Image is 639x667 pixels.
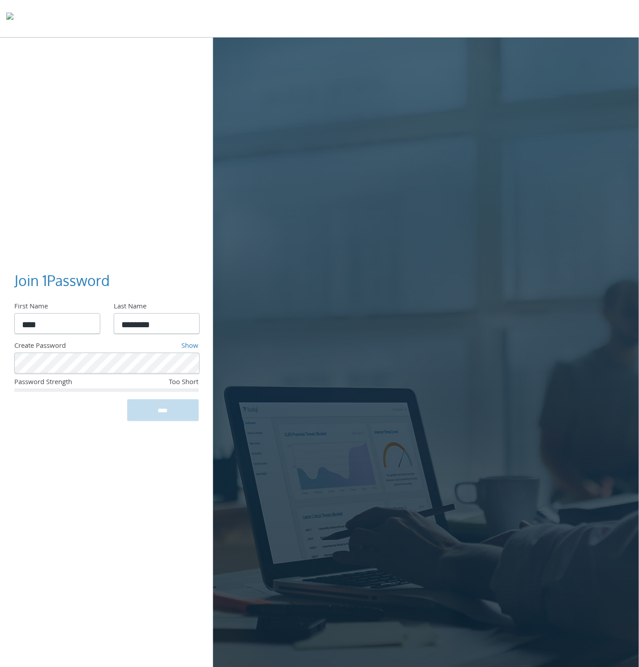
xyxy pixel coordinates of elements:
[114,302,199,313] div: Last Name
[182,341,199,352] a: Show
[14,377,137,389] div: Password Strength
[14,341,130,353] div: Create Password
[14,302,99,313] div: First Name
[137,377,198,389] div: Too Short
[14,271,192,291] h3: Join 1Password
[6,9,13,27] img: todyl-logo-dark.svg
